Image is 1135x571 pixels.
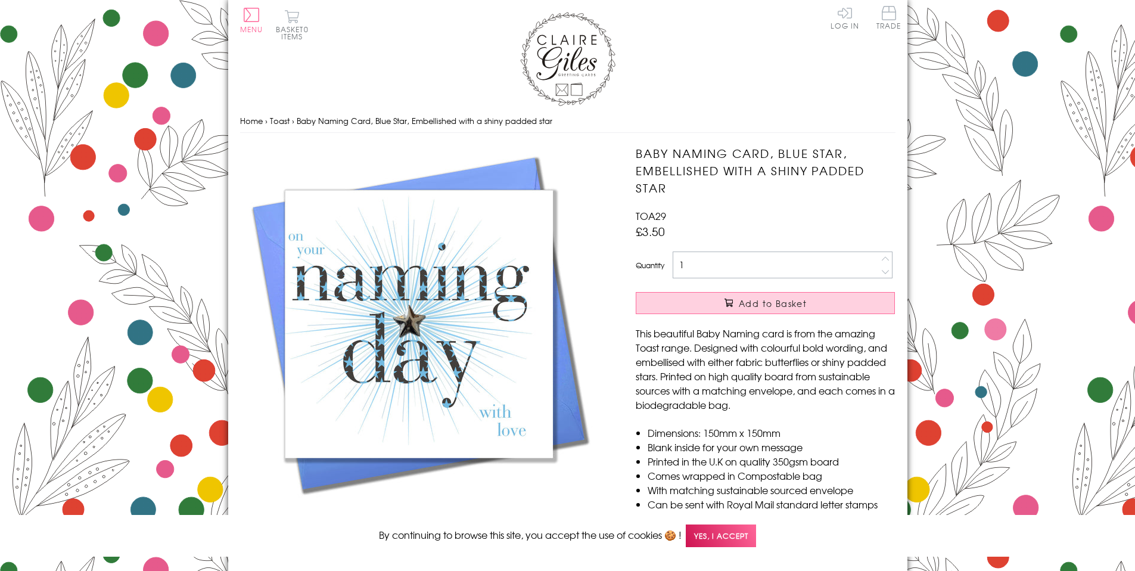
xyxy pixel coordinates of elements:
[876,6,901,32] a: Trade
[648,468,895,483] li: Comes wrapped in Compostable bag
[686,525,756,548] span: Yes, I accept
[240,115,263,126] a: Home
[281,24,309,42] span: 0 items
[240,109,895,134] nav: breadcrumbs
[240,145,598,502] img: Baby Naming Card, Blue Star, Embellished with a shiny padded star
[876,6,901,29] span: Trade
[297,115,552,126] span: Baby Naming Card, Blue Star, Embellished with a shiny padded star
[831,6,859,29] a: Log In
[240,8,263,33] button: Menu
[648,497,895,511] li: Can be sent with Royal Mail standard letter stamps
[648,483,895,497] li: With matching sustainable sourced envelope
[636,223,665,240] span: £3.50
[270,115,290,126] a: Toast
[636,145,895,196] h1: Baby Naming Card, Blue Star, Embellished with a shiny padded star
[240,24,263,35] span: Menu
[520,12,615,106] img: Claire Giles Greetings Cards
[648,426,895,440] li: Dimensions: 150mm x 150mm
[636,260,664,271] label: Quantity
[636,326,895,412] p: This beautiful Baby Naming card is from the amazing Toast range. Designed with colourful bold wor...
[739,297,807,309] span: Add to Basket
[648,454,895,468] li: Printed in the U.K on quality 350gsm board
[292,115,294,126] span: ›
[648,440,895,454] li: Blank inside for your own message
[636,209,666,223] span: TOA29
[265,115,268,126] span: ›
[276,10,309,40] button: Basket0 items
[636,292,895,314] button: Add to Basket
